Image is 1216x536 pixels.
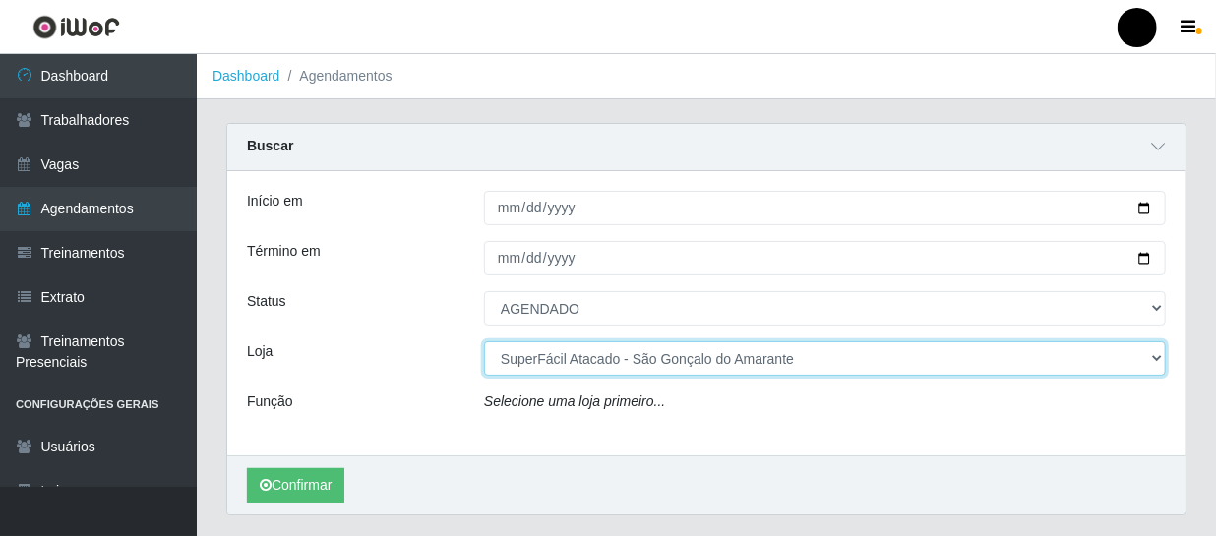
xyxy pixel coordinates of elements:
label: Loja [247,341,273,362]
img: CoreUI Logo [32,15,120,39]
label: Início em [247,191,303,211]
input: 00/00/0000 [484,191,1166,225]
button: Confirmar [247,468,344,503]
input: 00/00/0000 [484,241,1166,275]
strong: Buscar [247,138,293,153]
nav: breadcrumb [197,54,1216,99]
label: Status [247,291,286,312]
label: Término em [247,241,321,262]
li: Agendamentos [280,66,393,87]
label: Função [247,391,293,412]
i: Selecione uma loja primeiro... [484,393,665,409]
a: Dashboard [213,68,280,84]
